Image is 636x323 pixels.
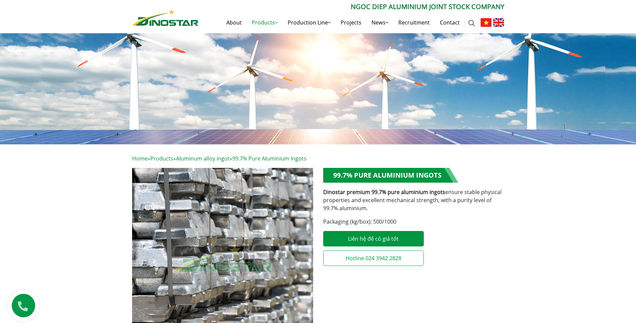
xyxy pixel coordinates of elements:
img: Nhôm Dinostar [132,9,198,26]
strong: Dinostar premium 99.7% pure aluminium ingots [323,188,445,196]
a: News [366,12,393,33]
a: Products [247,12,283,33]
a: About [221,12,247,33]
span: » » » [132,155,306,162]
img: Tiếng Việt [480,18,492,27]
a: Products [150,155,173,162]
span: 99.7% Pure Aluminium Ingots [232,155,306,162]
a: Home [132,155,148,162]
a: Liên hệ để có giá tốt [323,231,424,246]
p: Ngoc Diep Aluminium Joint Stock Company [198,2,504,12]
p: ensure stable physical properties and excellent mechanical strength, with a purity level of 99.7%... [323,188,504,212]
a: Contact [435,12,465,33]
a: Recruitment [393,12,435,33]
a: Production Line [283,12,336,33]
p: Packaging (kg/box): 500/1000 [323,218,504,226]
h1: 99.7% Pure Aluminium Ingots [323,168,458,183]
a: Projects [336,12,366,33]
a: Hotline 024 3942 2828 [323,250,424,266]
a: Aluminum alloy ingot [176,155,230,162]
img: English [493,18,504,27]
img: search [468,20,475,27]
